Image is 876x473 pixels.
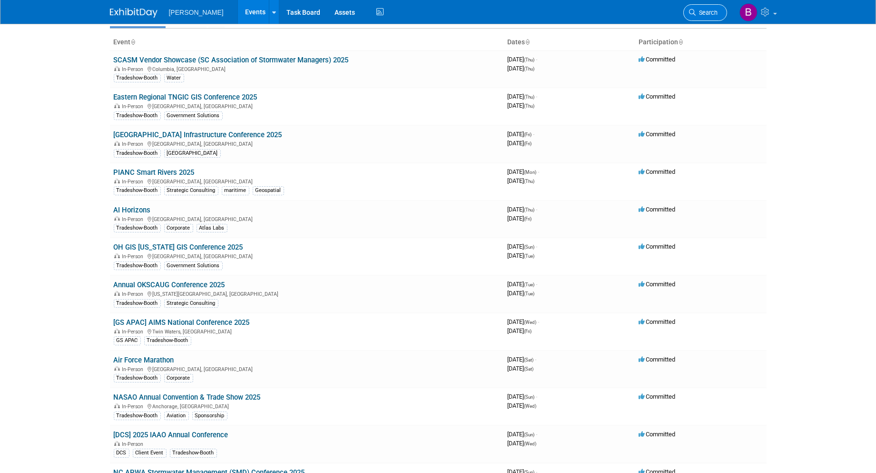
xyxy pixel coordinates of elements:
[122,66,147,72] span: In-Person
[683,4,727,21] a: Search
[114,140,500,147] div: [GEOGRAPHIC_DATA], [GEOGRAPHIC_DATA]
[639,431,676,438] span: Committed
[114,318,250,327] a: [GS APAC] AIMS National Conference 2025
[639,356,676,363] span: Committed
[524,432,535,437] span: (Sun)
[524,66,535,71] span: (Thu)
[122,403,147,410] span: In-Person
[508,102,535,109] span: [DATE]
[133,449,167,457] div: Client Event
[114,366,120,371] img: In-Person Event
[164,224,193,232] div: Corporate
[122,441,147,447] span: In-Person
[508,93,538,100] span: [DATE]
[536,431,538,438] span: -
[114,149,161,158] div: Tradeshow-Booth
[253,186,284,195] div: Geospatial
[524,170,537,175] span: (Mon)
[114,74,161,82] div: Tradeshow-Booth
[508,440,537,447] span: [DATE]
[114,65,500,72] div: Columbia, [GEOGRAPHIC_DATA]
[508,131,535,138] span: [DATE]
[122,253,147,260] span: In-Person
[535,356,537,363] span: -
[164,186,218,195] div: Strategic Consulting
[525,38,530,46] a: Sort by Start Date
[536,93,538,100] span: -
[639,131,676,138] span: Committed
[524,103,535,109] span: (Thu)
[114,215,500,222] div: [GEOGRAPHIC_DATA], [GEOGRAPHIC_DATA]
[110,8,157,18] img: ExhibitDay
[114,412,161,420] div: Tradeshow-Booth
[114,177,500,185] div: [GEOGRAPHIC_DATA], [GEOGRAPHIC_DATA]
[508,393,538,400] span: [DATE]
[114,365,500,372] div: [GEOGRAPHIC_DATA], [GEOGRAPHIC_DATA]
[122,179,147,185] span: In-Person
[536,56,538,63] span: -
[508,177,535,184] span: [DATE]
[114,356,174,364] a: Air Force Marathon
[508,252,535,259] span: [DATE]
[524,141,532,146] span: (Fri)
[114,374,161,382] div: Tradeshow-Booth
[524,132,532,137] span: (Fri)
[524,216,532,221] span: (Fri)
[524,253,535,259] span: (Tue)
[114,102,500,110] div: [GEOGRAPHIC_DATA], [GEOGRAPHIC_DATA]
[114,403,120,408] img: In-Person Event
[164,111,223,120] div: Government Solutions
[114,281,225,289] a: Annual OKSCAUG Conference 2025
[524,441,537,446] span: (Wed)
[508,431,538,438] span: [DATE]
[508,65,535,72] span: [DATE]
[536,206,538,213] span: -
[122,216,147,222] span: In-Person
[144,336,191,345] div: Tradeshow-Booth
[110,34,504,50] th: Event
[508,215,532,222] span: [DATE]
[114,141,120,146] img: In-Person Event
[122,103,147,110] span: In-Person
[508,327,532,334] span: [DATE]
[533,131,535,138] span: -
[114,336,141,345] div: GS APAC
[524,329,532,334] span: (Fri)
[639,168,676,175] span: Committed
[696,9,718,16] span: Search
[508,206,538,213] span: [DATE]
[114,252,500,260] div: [GEOGRAPHIC_DATA], [GEOGRAPHIC_DATA]
[508,140,532,147] span: [DATE]
[508,56,538,63] span: [DATE]
[114,179,120,183] img: In-Person Event
[114,253,120,258] img: In-Person Event
[164,149,221,158] div: [GEOGRAPHIC_DATA]
[635,34,767,50] th: Participation
[114,393,261,402] a: NASAO Annual Convention & Trade Show 2025
[639,56,676,63] span: Committed
[114,441,120,446] img: In-Person Event
[114,327,500,335] div: Twin Waters, [GEOGRAPHIC_DATA]
[114,290,500,297] div: [US_STATE][GEOGRAPHIC_DATA], [GEOGRAPHIC_DATA]
[164,374,193,382] div: Corporate
[524,179,535,184] span: (Thu)
[639,318,676,325] span: Committed
[524,282,535,287] span: (Tue)
[524,403,537,409] span: (Wed)
[114,66,120,71] img: In-Person Event
[524,57,535,62] span: (Thu)
[114,186,161,195] div: Tradeshow-Booth
[524,357,534,362] span: (Sat)
[739,3,758,21] img: Buse Onen
[114,131,282,139] a: [GEOGRAPHIC_DATA] Infrastructure Conference 2025
[114,431,228,439] a: [DCS] 2025 IAAO Annual Conference
[169,9,224,16] span: [PERSON_NAME]
[170,449,217,457] div: Tradeshow-Booth
[538,318,540,325] span: -
[114,103,120,108] img: In-Person Event
[114,329,120,333] img: In-Person Event
[524,244,535,250] span: (Sun)
[524,320,537,325] span: (Wed)
[538,168,540,175] span: -
[114,206,151,214] a: AI Horizons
